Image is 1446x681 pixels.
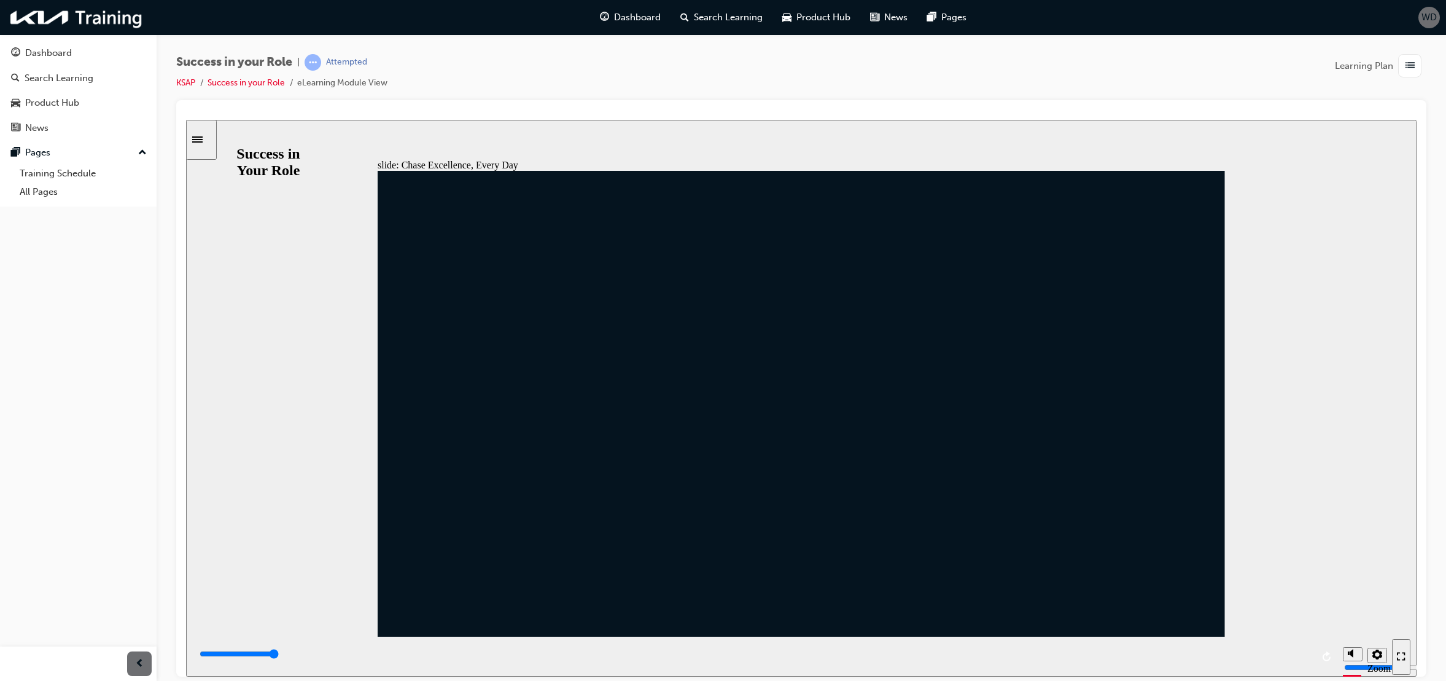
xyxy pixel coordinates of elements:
button: Pages [5,141,152,164]
button: replay [1132,528,1151,546]
span: News [884,10,908,25]
span: pages-icon [11,148,20,159]
span: guage-icon [600,10,609,25]
a: KSAP [176,77,195,88]
button: Enter full-screen mode [1206,519,1224,555]
span: up-icon [138,145,147,161]
span: Product Hub [796,10,850,25]
input: volume [1158,543,1237,553]
span: prev-icon [135,656,144,672]
li: eLearning Module View [297,76,387,90]
span: news-icon [11,123,20,134]
a: search-iconSearch Learning [671,5,772,30]
span: | [297,55,300,69]
a: car-iconProduct Hub [772,5,860,30]
a: All Pages [15,183,152,202]
label: Zoom to fit [1181,543,1205,576]
a: Training Schedule [15,164,152,183]
button: Mute (Ctrl+Alt+M) [1157,527,1176,541]
span: search-icon [680,10,689,25]
div: Search Learning [25,71,93,85]
a: guage-iconDashboard [590,5,671,30]
a: Search Learning [5,67,152,90]
span: car-icon [782,10,791,25]
a: pages-iconPages [917,5,976,30]
div: Dashboard [25,46,72,60]
span: pages-icon [927,10,936,25]
span: learningRecordVerb_ATTEMPT-icon [305,54,321,71]
input: slide progress [14,529,93,539]
span: Pages [941,10,966,25]
span: WD [1421,10,1437,25]
button: Settings [1181,528,1201,543]
div: misc controls [1151,517,1200,557]
span: Search Learning [694,10,763,25]
button: DashboardSearch LearningProduct HubNews [5,39,152,141]
span: guage-icon [11,48,20,59]
a: News [5,117,152,140]
button: Learning Plan [1335,54,1426,77]
span: list-icon [1405,58,1415,74]
div: News [25,121,49,135]
span: news-icon [870,10,879,25]
span: search-icon [11,73,20,84]
a: Dashboard [5,42,152,65]
span: car-icon [11,98,20,109]
button: WD [1418,7,1440,28]
div: playback controls [6,517,1151,557]
span: Success in your Role [176,55,292,69]
span: Learning Plan [1335,59,1393,73]
img: kia-training [6,5,147,30]
span: Dashboard [614,10,661,25]
a: Success in your Role [208,77,285,88]
nav: slide navigation [1206,517,1224,557]
div: Product Hub [25,96,79,110]
div: Pages [25,146,50,160]
a: news-iconNews [860,5,917,30]
div: Attempted [326,57,367,68]
a: Product Hub [5,92,152,114]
